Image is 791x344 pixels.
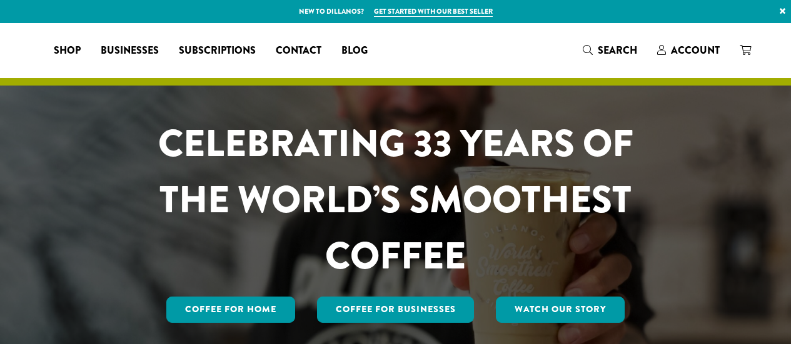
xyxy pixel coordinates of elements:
[166,297,295,323] a: Coffee for Home
[341,43,368,59] span: Blog
[374,6,493,17] a: Get started with our best seller
[179,43,256,59] span: Subscriptions
[54,43,81,59] span: Shop
[598,43,637,57] span: Search
[573,40,647,61] a: Search
[276,43,321,59] span: Contact
[496,297,625,323] a: Watch Our Story
[671,43,720,57] span: Account
[317,297,475,323] a: Coffee For Businesses
[44,41,91,61] a: Shop
[101,43,159,59] span: Businesses
[121,115,670,284] h1: CELEBRATING 33 YEARS OF THE WORLD’S SMOOTHEST COFFEE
